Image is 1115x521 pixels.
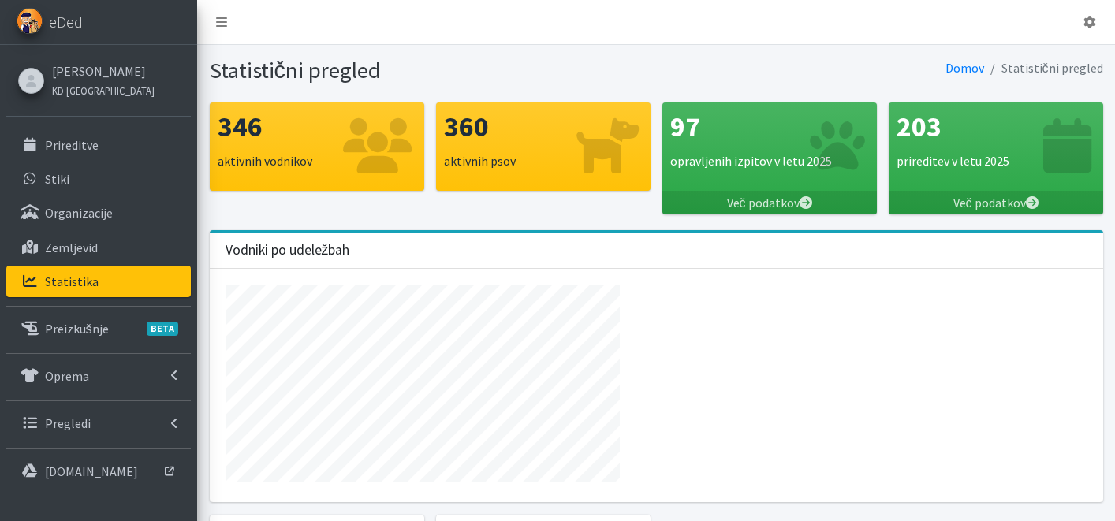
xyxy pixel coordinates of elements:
span: eDedi [49,10,85,34]
a: Stiki [6,163,191,195]
a: Domov [945,60,984,76]
a: PreizkušnjeBETA [6,313,191,344]
a: Zemljevid [6,232,191,263]
p: Organizacije [45,205,113,221]
a: Statistika [6,266,191,297]
small: KD [GEOGRAPHIC_DATA] [52,84,155,97]
p: [DOMAIN_NAME] [45,463,138,479]
a: Več podatkov [889,191,1103,214]
h3: Vodniki po udeležbah [226,242,350,259]
p: Statistika [45,274,99,289]
p: aktivnih vodnikov [218,151,416,170]
a: Organizacije [6,197,191,229]
p: aktivnih psov [444,151,643,170]
h3: 346 [218,110,416,143]
h3: 97 [670,110,869,143]
p: Stiki [45,171,69,187]
a: Oprema [6,360,191,392]
a: Prireditve [6,129,191,161]
p: Oprema [45,368,89,384]
p: Zemljevid [45,240,98,255]
h3: 360 [444,110,643,143]
img: eDedi [17,8,43,34]
li: Statistični pregled [984,57,1103,80]
a: [PERSON_NAME] [52,61,155,80]
a: Pregledi [6,407,191,439]
span: BETA [147,322,178,336]
p: Preizkušnje [45,321,109,337]
p: opravljenih izpitov v letu 2025 [670,151,869,170]
p: Pregledi [45,415,91,431]
p: prireditev v letu 2025 [897,151,1095,170]
a: [DOMAIN_NAME] [6,456,191,487]
h1: Statistični pregled [210,57,651,84]
h3: 203 [897,110,1095,143]
p: Prireditve [45,137,99,153]
a: Več podatkov [662,191,877,214]
a: KD [GEOGRAPHIC_DATA] [52,80,155,99]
